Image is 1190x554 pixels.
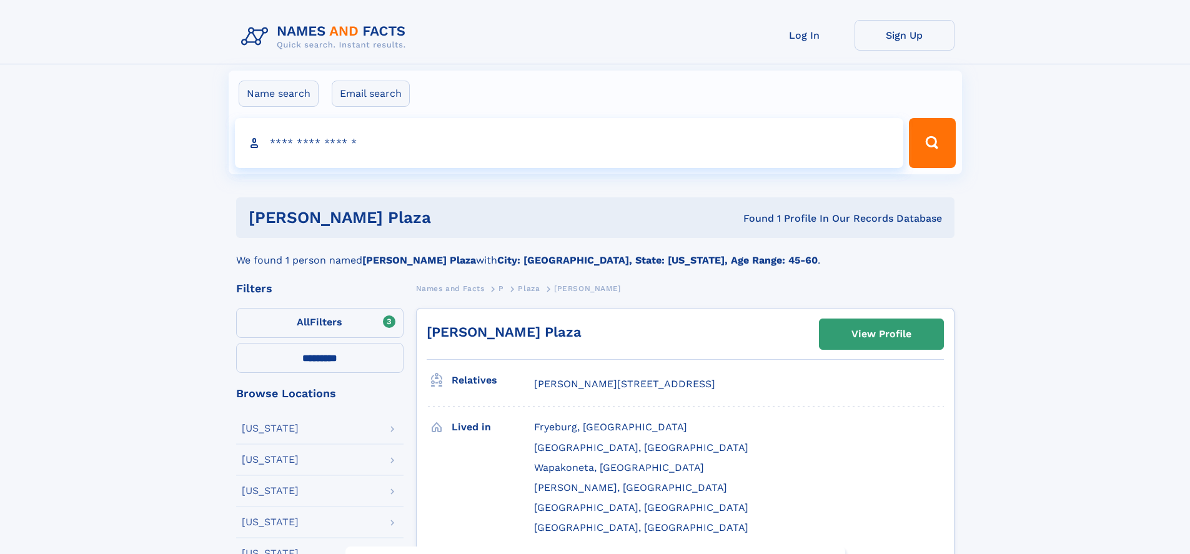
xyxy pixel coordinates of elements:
[820,319,943,349] a: View Profile
[534,462,704,473] span: Wapakoneta, [GEOGRAPHIC_DATA]
[851,320,911,349] div: View Profile
[452,370,534,391] h3: Relatives
[236,20,416,54] img: Logo Names and Facts
[242,486,299,496] div: [US_STATE]
[362,254,476,266] b: [PERSON_NAME] Plaza
[236,308,404,338] label: Filters
[497,254,818,266] b: City: [GEOGRAPHIC_DATA], State: [US_STATE], Age Range: 45-60
[755,20,855,51] a: Log In
[236,388,404,399] div: Browse Locations
[427,324,582,340] a: [PERSON_NAME] Plaza
[518,284,540,293] span: Plaza
[909,118,955,168] button: Search Button
[236,283,404,294] div: Filters
[297,316,310,328] span: All
[587,212,942,225] div: Found 1 Profile In Our Records Database
[534,442,748,453] span: [GEOGRAPHIC_DATA], [GEOGRAPHIC_DATA]
[498,280,504,296] a: P
[332,81,410,107] label: Email search
[554,284,621,293] span: [PERSON_NAME]
[242,455,299,465] div: [US_STATE]
[249,210,587,225] h1: [PERSON_NAME] Plaza
[242,517,299,527] div: [US_STATE]
[534,377,715,391] a: [PERSON_NAME][STREET_ADDRESS]
[236,238,954,268] div: We found 1 person named with .
[416,280,485,296] a: Names and Facts
[534,482,727,493] span: [PERSON_NAME], [GEOGRAPHIC_DATA]
[534,502,748,513] span: [GEOGRAPHIC_DATA], [GEOGRAPHIC_DATA]
[242,423,299,433] div: [US_STATE]
[518,280,540,296] a: Plaza
[498,284,504,293] span: P
[452,417,534,438] h3: Lived in
[855,20,954,51] a: Sign Up
[534,421,687,433] span: Fryeburg, [GEOGRAPHIC_DATA]
[239,81,319,107] label: Name search
[235,118,904,168] input: search input
[534,522,748,533] span: [GEOGRAPHIC_DATA], [GEOGRAPHIC_DATA]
